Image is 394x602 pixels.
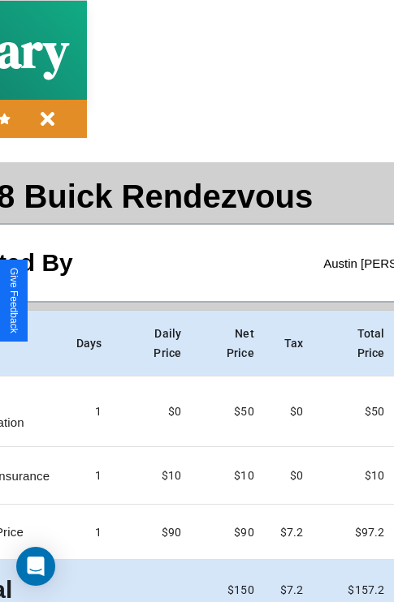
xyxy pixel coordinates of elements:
div: Give Feedback [8,268,19,333]
td: 1 [63,447,115,505]
td: $0 [115,376,194,447]
td: 1 [63,376,115,447]
th: Days [63,311,115,376]
td: $ 7.2 [267,505,317,560]
td: $0 [267,376,317,447]
th: Daily Price [115,311,194,376]
th: Tax [267,311,317,376]
td: 1 [63,505,115,560]
td: $ 90 [194,505,267,560]
td: $ 10 [194,447,267,505]
div: Open Intercom Messenger [16,547,55,586]
td: $ 90 [115,505,194,560]
td: $ 50 [194,376,267,447]
th: Net Price [194,311,267,376]
td: $10 [115,447,194,505]
td: $0 [267,447,317,505]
